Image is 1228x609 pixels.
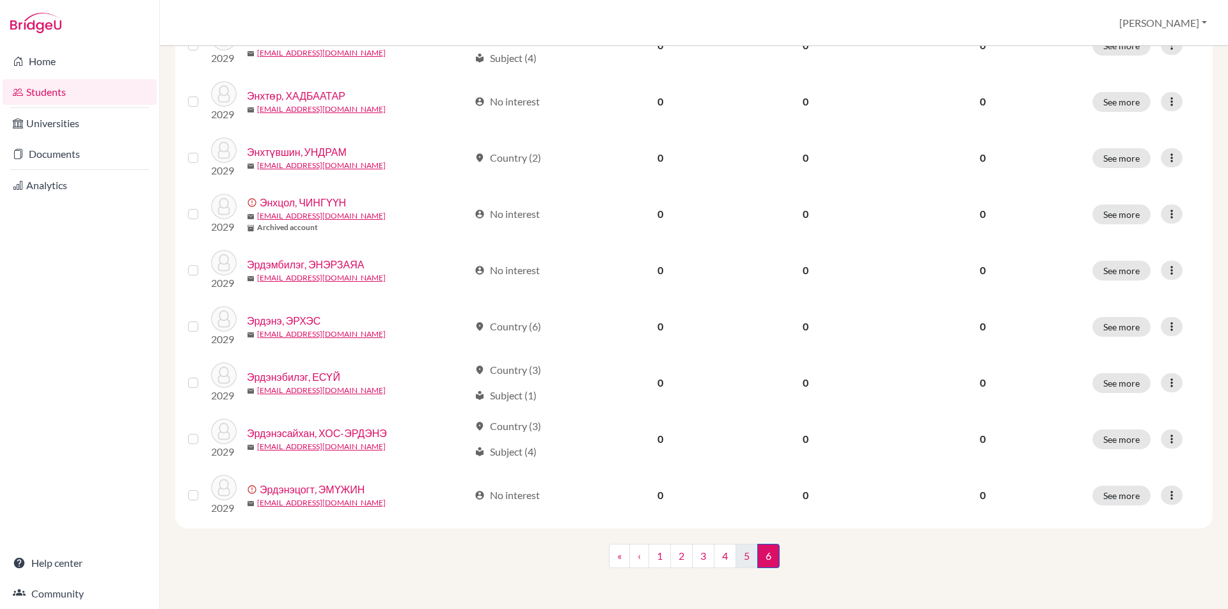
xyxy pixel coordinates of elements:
[211,163,237,178] p: 2029
[257,210,386,222] a: [EMAIL_ADDRESS][DOMAIN_NAME]
[247,50,255,58] span: mail
[3,141,157,167] a: Documents
[475,53,485,63] span: local_library
[247,484,260,495] span: error_outline
[590,242,731,298] td: 0
[247,88,345,104] a: Энхтөр, ХАДБААТАР
[475,321,485,332] span: location_on
[1092,204,1151,224] button: See more
[257,104,386,115] a: [EMAIL_ADDRESS][DOMAIN_NAME]
[475,263,540,278] div: No interest
[211,250,237,275] img: Эрдэмбилэг, ЭНЭРЗАЯА
[247,197,260,208] span: error_outline
[475,490,485,500] span: account_circle
[3,111,157,136] a: Universities
[211,444,237,459] p: 2029
[247,257,364,272] a: Эрдэмбилэг, ЭНЭРЗАЯА
[609,544,630,568] a: «
[1092,148,1151,168] button: See more
[475,365,485,375] span: location_on
[475,444,537,459] div: Subject (4)
[257,441,386,452] a: [EMAIL_ADDRESS][DOMAIN_NAME]
[3,173,157,198] a: Analytics
[731,411,880,467] td: 0
[257,47,386,59] a: [EMAIL_ADDRESS][DOMAIN_NAME]
[1092,486,1151,505] button: See more
[475,50,537,66] div: Subject (4)
[10,13,61,33] img: Bridge-U
[257,497,386,509] a: [EMAIL_ADDRESS][DOMAIN_NAME]
[590,73,731,130] td: 0
[257,328,386,340] a: [EMAIL_ADDRESS][DOMAIN_NAME]
[247,426,387,441] a: Эрдэнэсайхан, ХОС-ЭРДЭНЭ
[211,137,237,163] img: Энхтүвшин, УНДРАМ
[211,419,237,444] img: Эрдэнэсайхан, ХОС-ЭРДЭНЭ
[590,130,731,186] td: 0
[888,206,1077,222] p: 0
[888,94,1077,109] p: 0
[888,319,1077,334] p: 0
[211,362,237,388] img: Эрдэнэбилэг, ЕСҮЙ
[731,298,880,355] td: 0
[475,94,540,109] div: No interest
[257,385,386,396] a: [EMAIL_ADDRESS][DOMAIN_NAME]
[211,107,237,122] p: 2029
[475,388,537,403] div: Subject (1)
[1092,373,1151,393] button: See more
[247,500,255,507] span: mail
[714,544,736,568] a: 4
[3,550,157,576] a: Help center
[475,488,540,503] div: No interest
[211,388,237,403] p: 2029
[211,194,237,219] img: Энхцол, ЧИНГҮҮН
[757,544,780,568] span: 6
[247,224,255,232] span: inventory_2
[247,387,255,395] span: mail
[590,355,731,411] td: 0
[888,150,1077,166] p: 0
[211,50,237,66] p: 2029
[731,130,880,186] td: 0
[609,544,780,578] nav: ...
[247,213,255,220] span: mail
[590,467,731,523] td: 0
[211,500,237,516] p: 2029
[257,222,318,233] b: Archived account
[475,362,541,378] div: Country (3)
[888,375,1077,390] p: 0
[649,544,671,568] a: 1
[1092,261,1151,281] button: See more
[247,313,320,328] a: Эрдэнэ, ЭРХЭС
[3,49,157,74] a: Home
[670,544,693,568] a: 2
[260,482,365,497] a: Эрдэнэцогт, ЭМҮЖИН
[1114,11,1213,35] button: [PERSON_NAME]
[260,195,346,210] a: Энхцол, ЧИНГҮҮН
[247,106,255,114] span: mail
[475,265,485,275] span: account_circle
[590,186,731,242] td: 0
[888,263,1077,278] p: 0
[590,298,731,355] td: 0
[211,306,237,332] img: Эрдэнэ, ЭРХЭС
[211,219,237,235] p: 2029
[247,275,255,282] span: mail
[1092,317,1151,337] button: See more
[1092,429,1151,449] button: See more
[247,162,255,170] span: mail
[211,81,237,107] img: Энхтөр, ХАДБААТАР
[475,421,485,431] span: location_on
[731,73,880,130] td: 0
[888,431,1077,447] p: 0
[731,242,880,298] td: 0
[475,150,541,166] div: Country (2)
[475,319,541,334] div: Country (6)
[692,544,714,568] a: 3
[257,160,386,171] a: [EMAIL_ADDRESS][DOMAIN_NAME]
[731,355,880,411] td: 0
[3,79,157,105] a: Students
[475,153,485,163] span: location_on
[211,332,237,347] p: 2029
[475,96,485,107] span: account_circle
[475,206,540,222] div: No interest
